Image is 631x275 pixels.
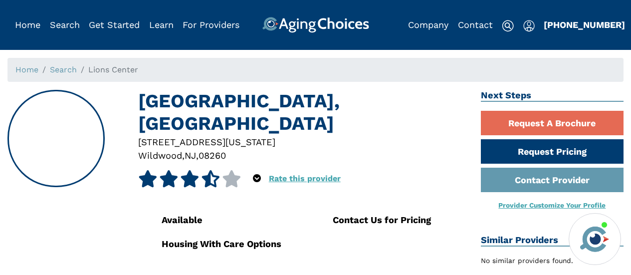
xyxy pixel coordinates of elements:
div: [STREET_ADDRESS][US_STATE] [138,135,466,149]
a: Home [15,19,40,30]
div: Popover trigger [253,170,261,187]
a: Learn [149,19,174,30]
h2: Next Steps [481,90,624,102]
a: Request A Brochure [481,111,624,135]
img: search-icon.svg [502,20,514,32]
a: Contact Provider [481,168,624,192]
div: 08260 [199,149,226,162]
img: AgingChoices [262,17,369,33]
span: , [182,150,185,161]
span: , [196,150,199,161]
div: Popover trigger [523,17,535,33]
span: Wildwood [138,150,182,161]
span: Lions Center [88,65,138,74]
span: NJ [185,150,196,161]
h2: Similar Providers [481,235,624,247]
a: Contact [458,19,493,30]
a: Search [50,19,80,30]
div: Popover trigger [50,17,80,33]
nav: breadcrumb [7,58,624,82]
a: Rate this provider [269,174,341,183]
div: No similar providers found. [481,256,624,266]
a: Request Pricing [481,139,624,164]
h1: [GEOGRAPHIC_DATA], [GEOGRAPHIC_DATA] [138,90,466,135]
a: Search [50,65,77,74]
a: For Providers [183,19,239,30]
a: Company [408,19,448,30]
img: avatar [578,222,612,256]
div: Contact Us for Pricing [333,213,466,227]
div: Housing With Care Options [162,237,295,251]
a: Provider Customize Your Profile [498,201,606,209]
img: user-icon.svg [523,20,535,32]
a: Home [15,65,38,74]
a: [PHONE_NUMBER] [544,19,625,30]
a: Get Started [89,19,140,30]
div: Available [162,213,295,227]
